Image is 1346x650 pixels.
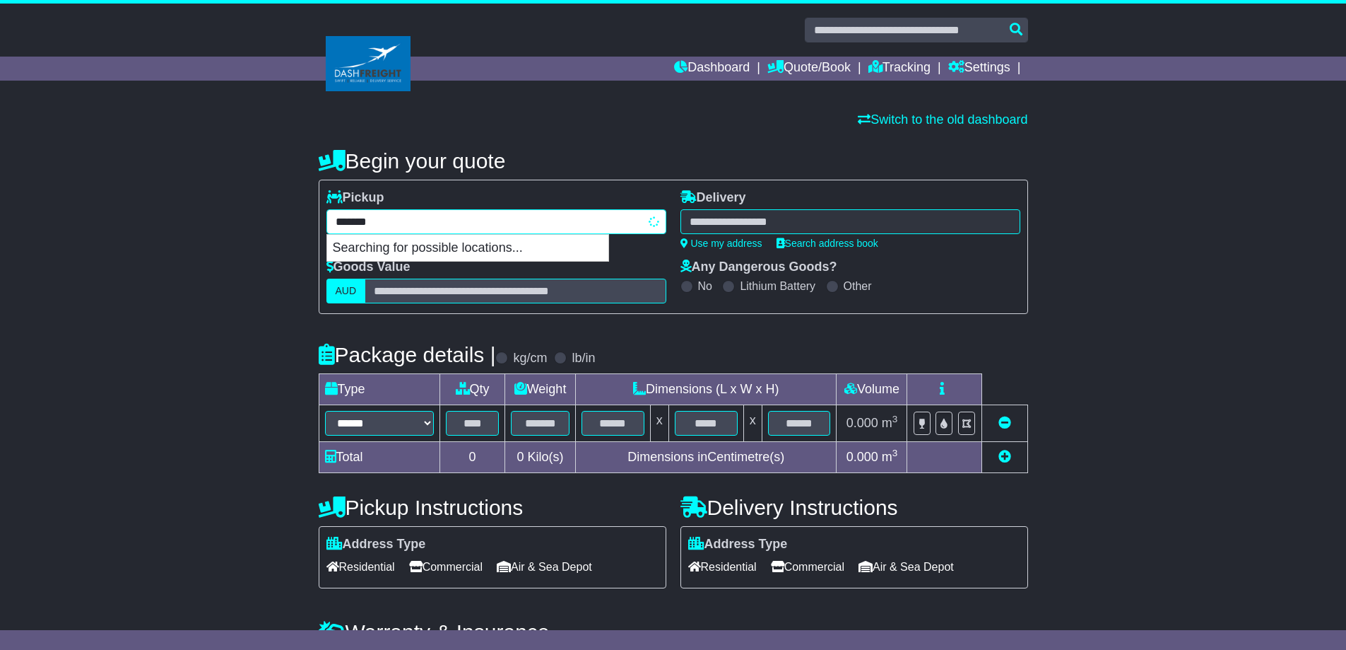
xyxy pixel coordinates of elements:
[327,235,608,262] p: Searching for possible locations...
[740,279,815,293] label: Lithium Battery
[680,496,1028,519] h4: Delivery Instructions
[858,556,954,578] span: Air & Sea Depot
[680,238,762,249] a: Use my address
[576,374,837,405] td: Dimensions (L x W x H)
[892,414,898,424] sup: 3
[688,556,757,578] span: Residential
[505,374,576,405] td: Weight
[513,351,547,366] label: kg/cm
[777,238,878,249] a: Search address book
[326,260,411,275] label: Goods Value
[771,556,844,578] span: Commercial
[743,405,762,442] td: x
[680,190,746,206] label: Delivery
[409,556,483,578] span: Commercial
[858,112,1027,127] a: Switch to the old dashboard
[326,556,395,578] span: Residential
[846,450,878,464] span: 0.000
[440,374,505,405] td: Qty
[505,442,576,473] td: Kilo(s)
[948,57,1010,81] a: Settings
[680,260,837,275] label: Any Dangerous Goods?
[572,351,595,366] label: lb/in
[319,442,440,473] td: Total
[576,442,837,473] td: Dimensions in Centimetre(s)
[319,496,666,519] h4: Pickup Instructions
[326,190,384,206] label: Pickup
[846,416,878,430] span: 0.000
[674,57,750,81] a: Dashboard
[767,57,851,81] a: Quote/Book
[319,620,1028,644] h4: Warranty & Insurance
[517,450,524,464] span: 0
[650,405,668,442] td: x
[440,442,505,473] td: 0
[844,279,872,293] label: Other
[319,149,1028,173] h4: Begin your quote
[837,374,907,405] td: Volume
[326,209,666,234] typeahead: Please provide city
[326,279,366,303] label: AUD
[319,343,496,366] h4: Package details |
[882,416,898,430] span: m
[326,537,426,552] label: Address Type
[998,450,1011,464] a: Add new item
[868,57,931,81] a: Tracking
[882,450,898,464] span: m
[698,279,712,293] label: No
[319,374,440,405] td: Type
[688,537,788,552] label: Address Type
[998,416,1011,430] a: Remove this item
[497,556,592,578] span: Air & Sea Depot
[892,448,898,458] sup: 3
